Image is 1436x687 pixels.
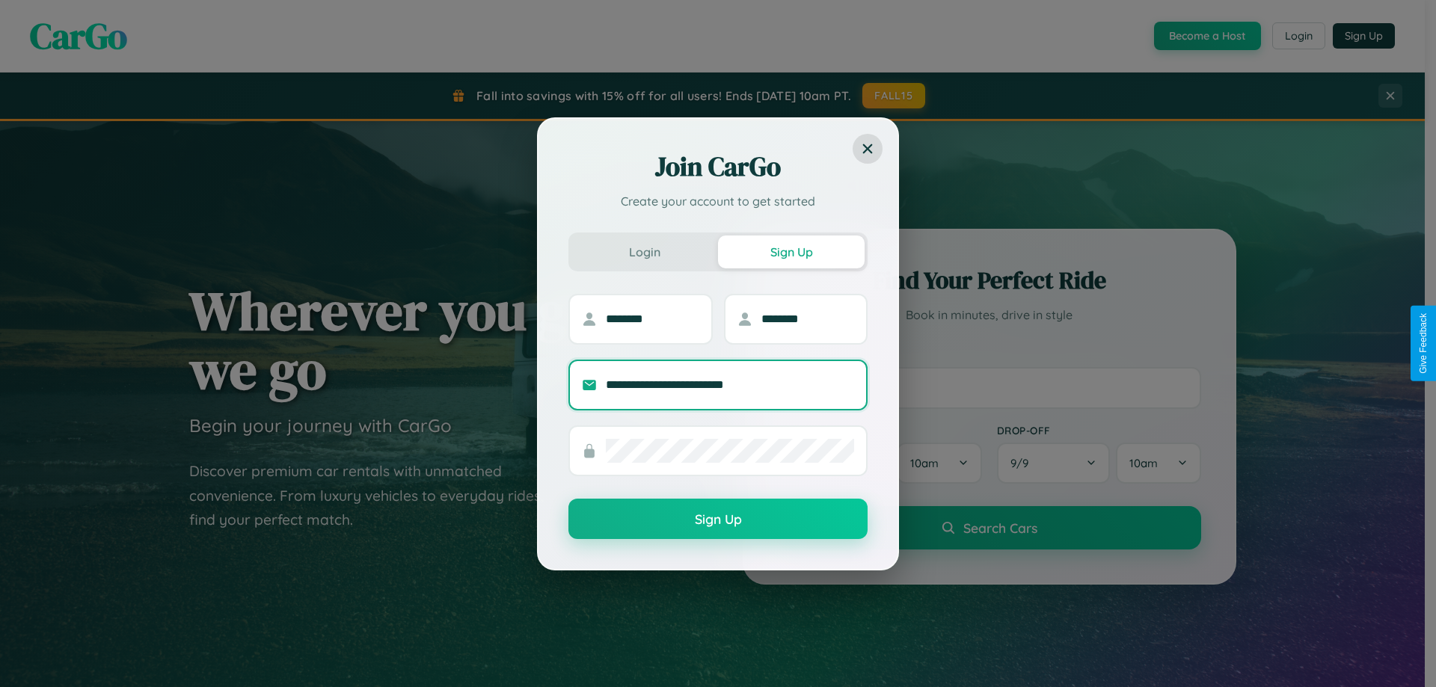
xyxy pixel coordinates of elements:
div: Give Feedback [1418,313,1429,374]
button: Sign Up [568,499,868,539]
button: Sign Up [718,235,865,268]
h2: Join CarGo [568,149,868,185]
p: Create your account to get started [568,192,868,210]
button: Login [571,235,718,268]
